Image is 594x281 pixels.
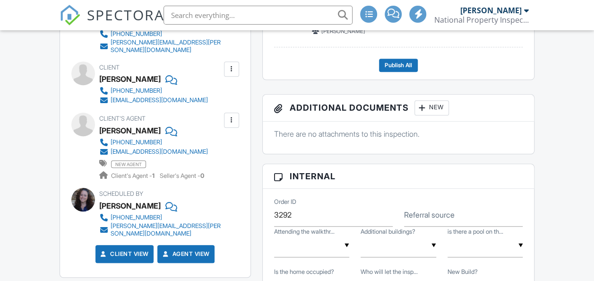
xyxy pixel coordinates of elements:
label: Who will let the inspector in? [361,268,418,276]
label: Attending the walkthrough? [274,228,335,236]
div: [PERSON_NAME][EMAIL_ADDRESS][PERSON_NAME][DOMAIN_NAME] [111,39,222,54]
p: There are no attachments to this inspection. [274,129,523,139]
label: Is the home occupied? [274,268,334,276]
a: [PHONE_NUMBER] [99,86,208,96]
span: SPECTORA [87,5,164,25]
h3: Internal [263,164,534,189]
label: Referral source [404,210,455,220]
span: Client's Agent [99,115,146,122]
a: Client View [99,249,149,259]
span: new agent [111,160,146,168]
input: Search everything... [164,6,353,25]
a: [PERSON_NAME][EMAIL_ADDRESS][PERSON_NAME][DOMAIN_NAME] [99,39,222,54]
label: is there a pool on the property? [448,228,503,236]
div: [EMAIL_ADDRESS][DOMAIN_NAME] [111,148,208,156]
div: [PERSON_NAME] [99,72,161,86]
a: [PHONE_NUMBER] [99,213,222,222]
label: Additional buildings? [361,228,415,236]
img: The Best Home Inspection Software - Spectora [60,5,80,26]
div: [EMAIL_ADDRESS][DOMAIN_NAME] [111,97,208,104]
div: [PHONE_NUMBER] [111,139,162,146]
a: [PERSON_NAME][EMAIL_ADDRESS][PERSON_NAME][DOMAIN_NAME] [99,222,222,237]
a: [EMAIL_ADDRESS][DOMAIN_NAME] [99,147,208,157]
span: Scheduled By [99,190,143,197]
strong: 0 [200,172,204,179]
div: New [414,100,449,115]
strong: 1 [152,172,155,179]
h3: Additional Documents [263,95,534,122]
div: [PHONE_NUMBER] [111,214,162,221]
span: Client's Agent - [111,172,156,179]
span: Client [99,64,120,71]
div: [PERSON_NAME] [460,6,521,15]
a: [EMAIL_ADDRESS][DOMAIN_NAME] [99,96,208,105]
div: [PERSON_NAME] [99,199,161,213]
span: Seller's Agent - [160,172,204,179]
div: National Property Inspections [434,15,528,25]
a: Agent View [161,249,209,259]
a: [PHONE_NUMBER] [99,138,208,147]
a: SPECTORA [60,13,164,33]
label: New Build? [448,268,478,276]
a: [PERSON_NAME] [99,123,161,138]
label: Order ID [274,198,296,206]
div: [PERSON_NAME][EMAIL_ADDRESS][PERSON_NAME][DOMAIN_NAME] [111,222,222,237]
div: [PHONE_NUMBER] [111,87,162,95]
